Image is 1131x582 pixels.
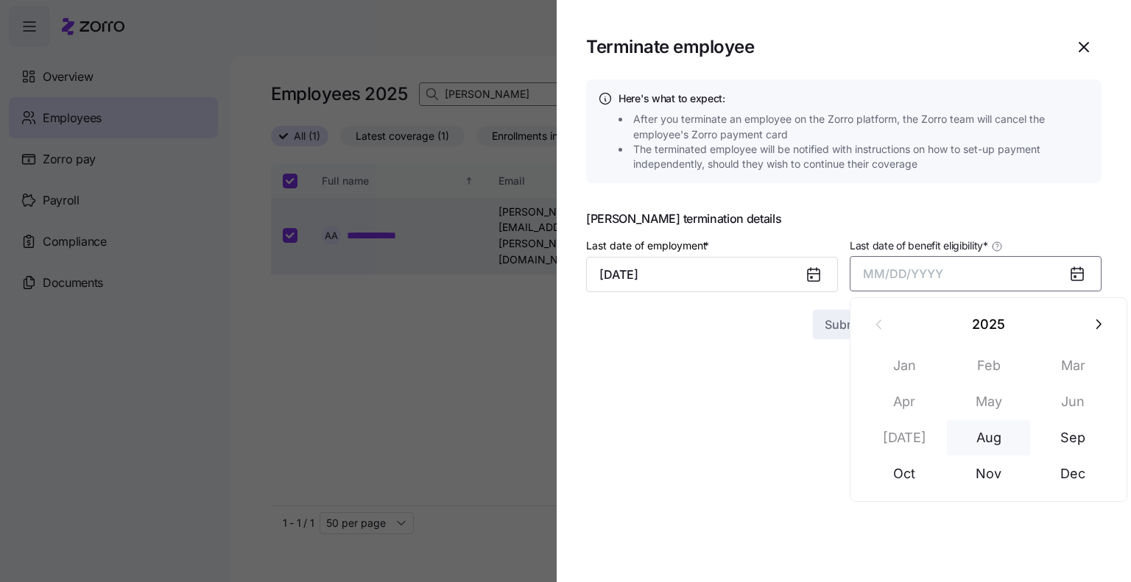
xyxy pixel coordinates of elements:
span: The terminated employee will be notified with instructions on how to set-up payment independently... [633,142,1094,172]
label: Last date of employment [586,238,712,254]
button: Jun [1031,384,1115,419]
button: [DATE] [862,420,946,455]
button: MM/DD/YYYY [850,256,1102,291]
button: Nov [947,456,1031,491]
span: [PERSON_NAME] termination details [586,213,1102,224]
span: MM/DD/YYYY [863,266,943,281]
button: Oct [862,456,946,491]
h4: Here's what to expect: [619,91,1090,106]
h1: Terminate employee [586,35,754,58]
input: MM/DD/YYYY [586,257,838,292]
span: Submit [825,316,864,333]
span: Last date of benefit eligibility * [850,238,988,253]
button: 2025 [898,307,1080,342]
button: May [947,384,1031,419]
button: Feb [947,348,1031,383]
span: After you terminate an employee on the Zorro platform, the Zorro team will cancel the employee's ... [633,112,1094,142]
button: Mar [1031,348,1115,383]
button: Sep [1031,420,1115,455]
button: Aug [947,420,1031,455]
button: Submit [813,310,875,339]
button: Jan [862,348,946,383]
button: Dec [1031,456,1115,491]
button: Apr [862,384,946,419]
